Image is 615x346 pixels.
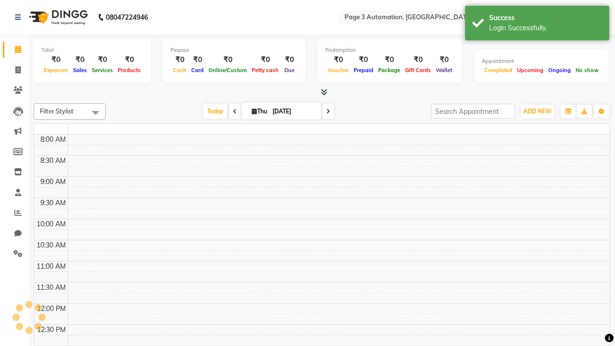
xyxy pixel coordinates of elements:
[249,54,281,65] div: ₹0
[35,219,68,229] div: 10:00 AM
[40,107,74,115] span: Filter Stylist
[325,46,455,54] div: Redemption
[249,108,270,115] span: Thu
[403,54,433,65] div: ₹0
[35,283,68,293] div: 11:30 AM
[25,4,90,31] img: logo
[115,67,143,74] span: Products
[35,304,68,314] div: 12:00 PM
[206,54,249,65] div: ₹0
[523,108,552,115] span: ADD NEW
[41,46,143,54] div: Total
[433,67,455,74] span: Wallet
[38,177,68,187] div: 9:00 AM
[38,135,68,145] div: 8:00 AM
[515,67,546,74] span: Upcoming
[325,54,351,65] div: ₹0
[489,13,602,23] div: Success
[38,156,68,166] div: 8:30 AM
[521,105,554,118] button: ADD NEW
[203,104,227,119] span: Today
[573,67,601,74] span: No show
[249,67,281,74] span: Petty cash
[35,325,68,335] div: 12:30 PM
[189,67,206,74] span: Card
[189,54,206,65] div: ₹0
[351,67,376,74] span: Prepaid
[489,23,602,33] div: Login Successfully.
[351,54,376,65] div: ₹0
[403,67,433,74] span: Gift Cards
[171,54,189,65] div: ₹0
[115,54,143,65] div: ₹0
[89,54,115,65] div: ₹0
[376,54,403,65] div: ₹0
[71,67,89,74] span: Sales
[71,54,89,65] div: ₹0
[171,67,189,74] span: Cash
[482,57,601,65] div: Appointment
[433,54,455,65] div: ₹0
[41,67,71,74] span: Expenses
[270,104,318,119] input: 2025-09-04
[431,104,515,119] input: Search Appointment
[376,67,403,74] span: Package
[38,198,68,208] div: 9:30 AM
[35,261,68,272] div: 11:00 AM
[325,67,351,74] span: Voucher
[171,46,298,54] div: Finance
[482,67,515,74] span: Completed
[282,67,297,74] span: Due
[206,67,249,74] span: Online/Custom
[106,4,148,31] b: 08047224946
[41,54,71,65] div: ₹0
[89,67,115,74] span: Services
[281,54,298,65] div: ₹0
[546,67,573,74] span: Ongoing
[35,240,68,250] div: 10:30 AM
